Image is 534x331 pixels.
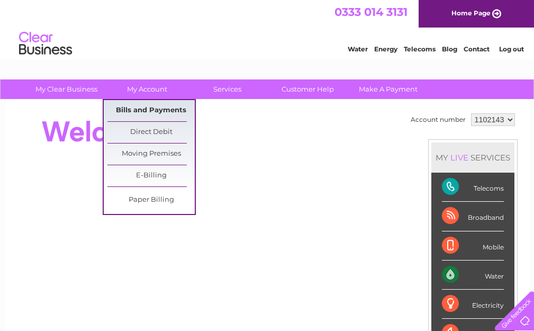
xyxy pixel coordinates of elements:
a: 0333 014 3131 [334,5,408,19]
div: Telecoms [442,173,504,202]
a: Moving Premises [107,144,195,165]
div: MY SERVICES [431,142,514,173]
div: LIVE [448,153,470,163]
div: Water [442,261,504,290]
a: Bills and Payments [107,100,195,121]
div: Broadband [442,202,504,231]
a: Paper Billing [107,190,195,211]
img: logo.png [19,28,73,60]
div: Mobile [442,231,504,261]
a: Blog [442,45,457,53]
a: Energy [374,45,397,53]
div: Electricity [442,290,504,319]
td: Account number [408,111,468,129]
a: Water [348,45,368,53]
div: Clear Business is a trading name of Verastar Limited (registered in [GEOGRAPHIC_DATA] No. 3667643... [17,6,518,51]
a: My Clear Business [23,79,110,99]
a: My Account [103,79,191,99]
a: Customer Help [264,79,351,99]
a: Services [184,79,271,99]
a: E-Billing [107,165,195,186]
a: Direct Debit [107,122,195,143]
a: Telecoms [404,45,436,53]
a: Make A Payment [345,79,432,99]
a: Contact [464,45,490,53]
a: Log out [499,45,524,53]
